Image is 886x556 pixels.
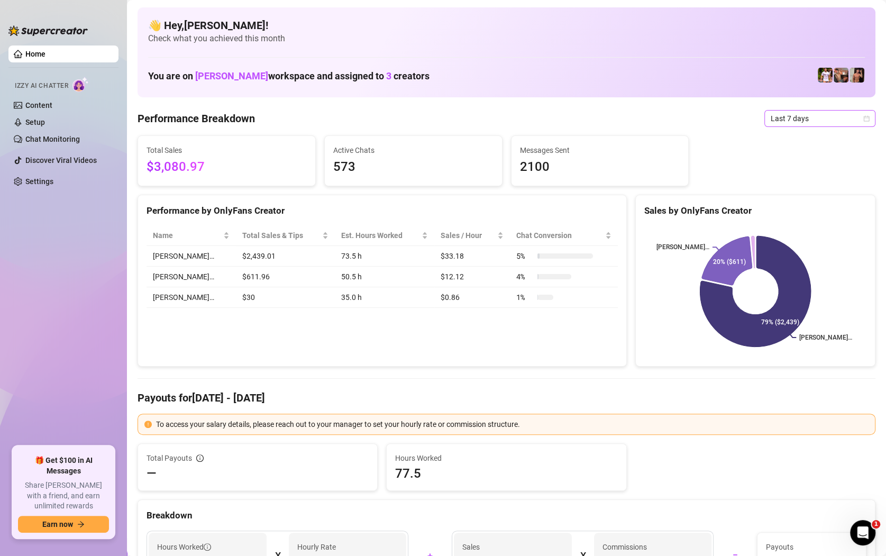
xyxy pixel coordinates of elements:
h4: Performance Breakdown [138,111,255,126]
span: Izzy AI Chatter [15,81,68,91]
h1: You are on workspace and assigned to creators [148,70,430,82]
span: Share [PERSON_NAME] with a friend, and earn unlimited rewards [18,480,109,512]
a: Home [25,50,45,58]
span: Last 7 days [771,111,869,126]
span: 🎁 Get $100 in AI Messages [18,455,109,476]
h4: 👋 Hey, [PERSON_NAME] ! [148,18,865,33]
td: [PERSON_NAME]… [147,267,236,287]
div: To access your salary details, please reach out to your manager to set your hourly rate or commis... [156,418,869,430]
span: [PERSON_NAME] [195,70,268,81]
div: Sales by OnlyFans Creator [644,204,866,218]
span: 4 % [516,271,533,282]
span: Hours Worked [157,541,211,553]
td: $12.12 [434,267,509,287]
span: $3,080.97 [147,157,307,177]
span: Active Chats [333,144,494,156]
img: AI Chatter [72,77,89,92]
span: 2100 [520,157,680,177]
img: Osvaldo [834,68,848,83]
span: arrow-right [77,521,85,528]
td: $2,439.01 [236,246,335,267]
div: Est. Hours Worked [341,230,419,241]
td: [PERSON_NAME]… [147,246,236,267]
span: Messages Sent [520,144,680,156]
span: Chat Conversion [516,230,603,241]
img: Hector [818,68,833,83]
img: logo-BBDzfeDw.svg [8,25,88,36]
div: Breakdown [147,508,866,523]
article: Commissions [602,541,647,553]
span: 573 [333,157,494,177]
img: Zach [850,68,864,83]
a: Discover Viral Videos [25,156,97,165]
td: $0.86 [434,287,509,308]
span: 1 [872,520,880,528]
span: Name [153,230,221,241]
article: Hourly Rate [297,541,336,553]
span: Payouts [766,541,857,553]
span: Earn now [42,520,73,528]
td: $30 [236,287,335,308]
span: Total Sales [147,144,307,156]
span: exclamation-circle [144,421,152,428]
text: [PERSON_NAME]… [799,334,852,341]
th: Chat Conversion [510,225,618,246]
a: Settings [25,177,53,186]
span: Check what you achieved this month [148,33,865,44]
th: Total Sales & Tips [236,225,335,246]
span: Total Sales & Tips [242,230,320,241]
iframe: Intercom live chat [850,520,875,545]
td: $611.96 [236,267,335,287]
a: Chat Monitoring [25,135,80,143]
th: Sales / Hour [434,225,509,246]
a: Setup [25,118,45,126]
span: 5 % [516,250,533,262]
div: Performance by OnlyFans Creator [147,204,618,218]
span: 3 [386,70,391,81]
td: $33.18 [434,246,509,267]
span: 1 % [516,291,533,303]
span: info-circle [196,454,204,462]
span: Sales [462,541,563,553]
span: 77.5 [395,465,617,482]
span: Total Payouts [147,452,192,464]
td: 50.5 h [335,267,434,287]
td: 35.0 h [335,287,434,308]
h4: Payouts for [DATE] - [DATE] [138,390,875,405]
span: Sales / Hour [441,230,495,241]
button: Earn nowarrow-right [18,516,109,533]
th: Name [147,225,236,246]
span: — [147,465,157,482]
span: info-circle [204,543,211,551]
td: 73.5 h [335,246,434,267]
span: Hours Worked [395,452,617,464]
text: [PERSON_NAME]… [656,243,709,251]
a: Content [25,101,52,110]
td: [PERSON_NAME]… [147,287,236,308]
span: calendar [863,115,870,122]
